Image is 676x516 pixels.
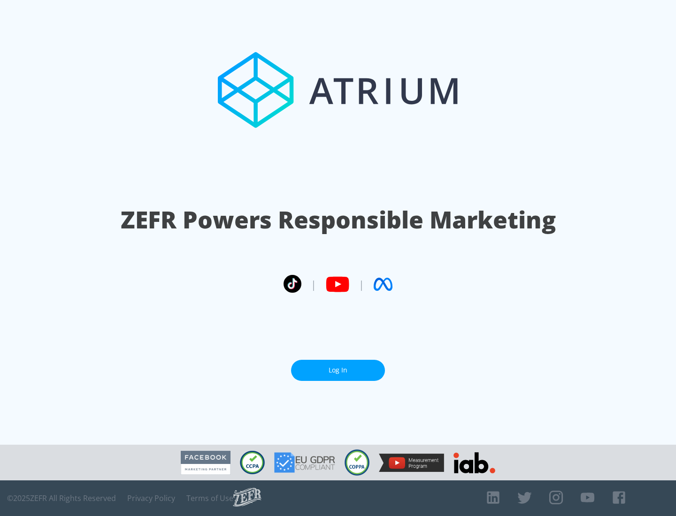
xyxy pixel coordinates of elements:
span: | [311,277,316,291]
span: © 2025 ZEFR All Rights Reserved [7,493,116,503]
h1: ZEFR Powers Responsible Marketing [121,204,556,236]
img: Facebook Marketing Partner [181,451,230,475]
a: Log In [291,360,385,381]
img: IAB [453,452,495,473]
img: GDPR Compliant [274,452,335,473]
a: Terms of Use [186,493,233,503]
img: CCPA Compliant [240,451,265,474]
img: YouTube Measurement Program [379,454,444,472]
a: Privacy Policy [127,493,175,503]
img: COPPA Compliant [345,449,369,476]
span: | [359,277,364,291]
